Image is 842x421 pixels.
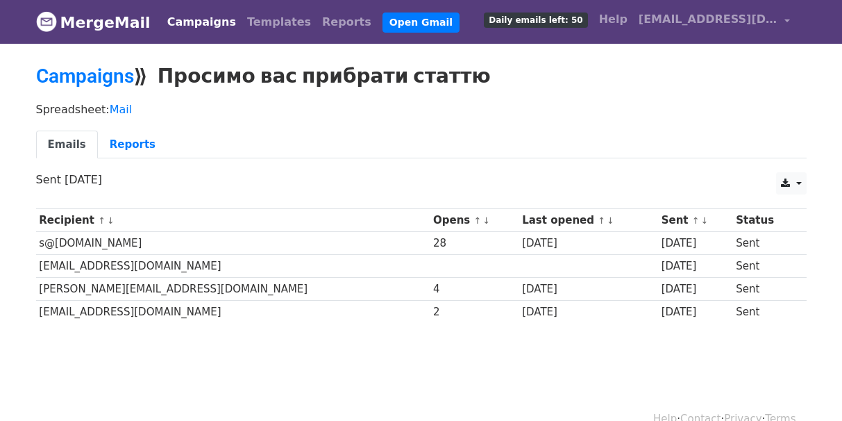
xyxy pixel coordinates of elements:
a: ↓ [482,215,490,226]
div: [DATE] [662,304,730,320]
td: Sent [732,301,796,324]
div: 4 [433,281,516,297]
p: Spreadsheet: [36,102,807,117]
th: Recipient [36,209,430,232]
span: [EMAIL_ADDRESS][DOMAIN_NAME] [639,11,777,28]
a: ↓ [107,215,115,226]
td: [EMAIL_ADDRESS][DOMAIN_NAME] [36,301,430,324]
a: ↑ [598,215,605,226]
span: Daily emails left: 50 [484,13,587,28]
a: Open Gmail [382,13,460,33]
td: s@[DOMAIN_NAME] [36,232,430,255]
td: Sent [732,232,796,255]
a: Daily emails left: 50 [478,6,593,33]
a: Reports [98,131,167,159]
a: Mail [110,103,133,116]
a: MergeMail [36,8,151,37]
th: Sent [658,209,733,232]
div: [DATE] [662,281,730,297]
th: Last opened [519,209,658,232]
div: 2 [433,304,516,320]
p: Sent [DATE] [36,172,807,187]
h2: ⟫ Просимо вас прибрати статтю [36,65,807,88]
div: [DATE] [522,281,655,297]
a: Campaigns [36,65,134,88]
a: ↑ [98,215,106,226]
a: Emails [36,131,98,159]
iframe: Chat Widget [773,354,842,421]
div: [DATE] [662,236,730,251]
td: [EMAIL_ADDRESS][DOMAIN_NAME] [36,255,430,278]
a: ↓ [607,215,614,226]
a: ↑ [473,215,481,226]
a: Templates [242,8,317,36]
div: 28 [433,236,516,251]
img: MergeMail logo [36,11,57,32]
a: Campaigns [162,8,242,36]
td: Sent [732,278,796,301]
a: ↑ [692,215,700,226]
th: Opens [430,209,519,232]
th: Status [732,209,796,232]
a: ↓ [701,215,709,226]
a: Reports [317,8,377,36]
div: [DATE] [522,236,655,251]
div: [DATE] [662,258,730,274]
div: [DATE] [522,304,655,320]
a: [EMAIL_ADDRESS][DOMAIN_NAME] [633,6,795,38]
td: Sent [732,255,796,278]
td: [PERSON_NAME][EMAIL_ADDRESS][DOMAIN_NAME] [36,278,430,301]
a: Help [593,6,633,33]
